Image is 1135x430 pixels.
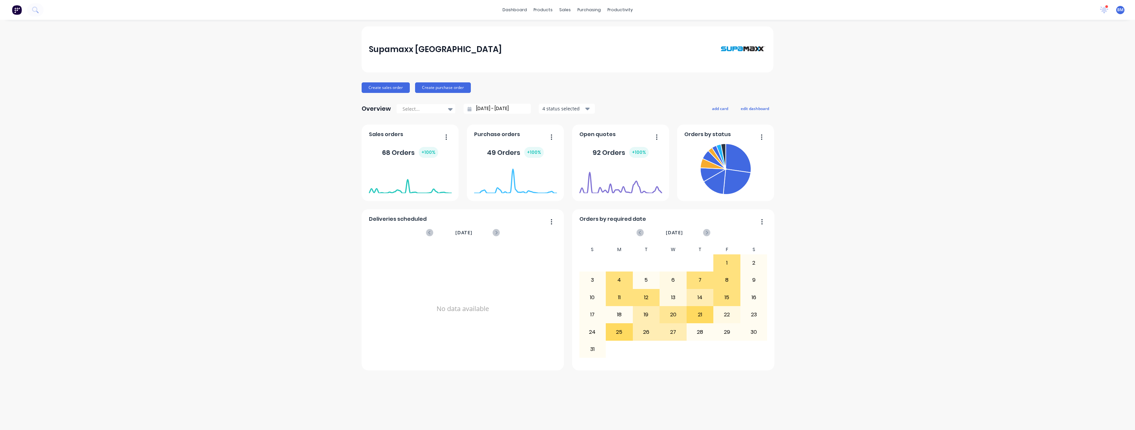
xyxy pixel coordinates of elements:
button: Create purchase order [415,82,471,93]
div: 21 [687,306,713,323]
div: productivity [604,5,636,15]
div: products [530,5,556,15]
div: M [606,245,633,254]
div: 17 [579,306,606,323]
div: 14 [687,289,713,306]
div: + 100 % [524,147,544,158]
div: 49 Orders [487,147,544,158]
span: Open quotes [579,130,616,138]
div: 25 [606,324,632,340]
button: 4 status selected [539,104,595,114]
div: 6 [660,272,686,288]
div: 2 [741,255,767,271]
div: 9 [741,272,767,288]
div: T [633,245,660,254]
div: 12 [633,289,660,306]
div: 4 [606,272,632,288]
span: Orders by required date [579,215,646,223]
div: 19 [633,306,660,323]
div: 30 [741,324,767,340]
div: 15 [714,289,740,306]
div: 31 [579,341,606,358]
div: + 100 % [629,147,649,158]
img: Supamaxx Australia [720,33,766,66]
span: Orders by status [684,130,731,138]
div: 27 [660,324,686,340]
div: 68 Orders [382,147,438,158]
div: 20 [660,306,686,323]
div: S [740,245,767,254]
div: 23 [741,306,767,323]
div: 13 [660,289,686,306]
div: T [687,245,714,254]
div: 7 [687,272,713,288]
div: 3 [579,272,606,288]
div: No data available [369,245,557,373]
button: Create sales order [362,82,410,93]
div: Overview [362,102,391,115]
span: BM [1117,7,1123,13]
div: 16 [741,289,767,306]
div: 24 [579,324,606,340]
div: S [579,245,606,254]
span: Purchase orders [474,130,520,138]
div: 92 Orders [593,147,649,158]
div: 5 [633,272,660,288]
div: 10 [579,289,606,306]
div: 26 [633,324,660,340]
div: Supamaxx [GEOGRAPHIC_DATA] [369,43,502,56]
span: [DATE] [666,229,683,236]
div: purchasing [574,5,604,15]
span: [DATE] [455,229,472,236]
div: 22 [714,306,740,323]
div: 18 [606,306,632,323]
div: + 100 % [419,147,438,158]
div: 11 [606,289,632,306]
div: 28 [687,324,713,340]
span: Sales orders [369,130,403,138]
button: edit dashboard [736,104,773,113]
div: W [660,245,687,254]
div: 8 [714,272,740,288]
div: 4 status selected [542,105,584,112]
div: 29 [714,324,740,340]
div: F [713,245,740,254]
div: sales [556,5,574,15]
div: 1 [714,255,740,271]
a: dashboard [499,5,530,15]
button: add card [708,104,732,113]
img: Factory [12,5,22,15]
